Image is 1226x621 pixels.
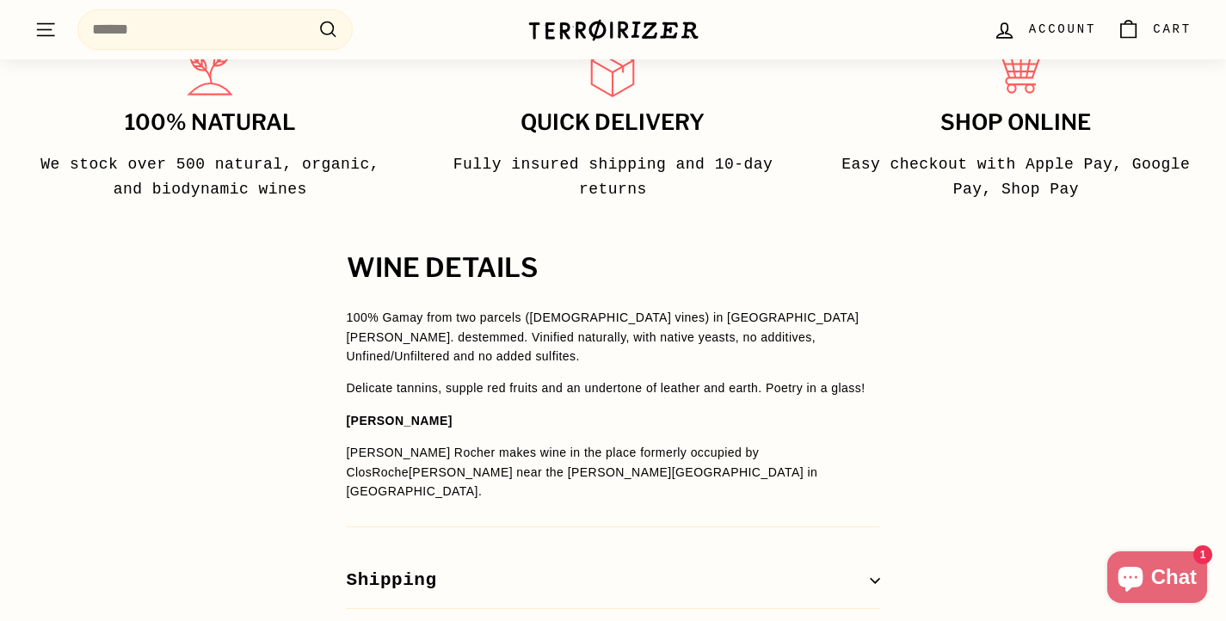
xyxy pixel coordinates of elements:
span: makes wine in the place formerly occupied by Clos [347,446,760,478]
a: Cart [1106,4,1202,55]
span: [PERSON_NAME] near the [PERSON_NAME][GEOGRAPHIC_DATA] in [GEOGRAPHIC_DATA]. [347,465,818,498]
p: We stock over 500 natural, organic, and biodynamic wines [28,152,392,202]
span: Account [1029,20,1096,39]
p: Easy checkout with Apple Pay, Google Pay, Shop Pay [834,152,1198,202]
span: Rocher [454,446,499,459]
button: Shipping [347,553,880,609]
span: Roche [372,465,409,479]
span: [PERSON_NAME] [347,446,451,459]
inbox-online-store-chat: Shopify online store chat [1102,551,1212,607]
h3: Shop Online [834,111,1198,135]
a: Account [983,4,1106,55]
span: Delicate tannins, supple red fruits and an undertone of leather and earth. Poetry in a glass! [347,381,866,395]
span: 100% Gamay from two parcels ([DEMOGRAPHIC_DATA] vines) in [GEOGRAPHIC_DATA][PERSON_NAME]. destemm... [347,310,859,363]
h2: WINE DETAILS [347,254,880,283]
span: Cart [1153,20,1192,39]
h3: Quick delivery [430,111,795,135]
h3: 100% Natural [28,111,392,135]
p: Fully insured shipping and 10-day returns [430,152,795,202]
strong: [PERSON_NAME] [347,414,453,427]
